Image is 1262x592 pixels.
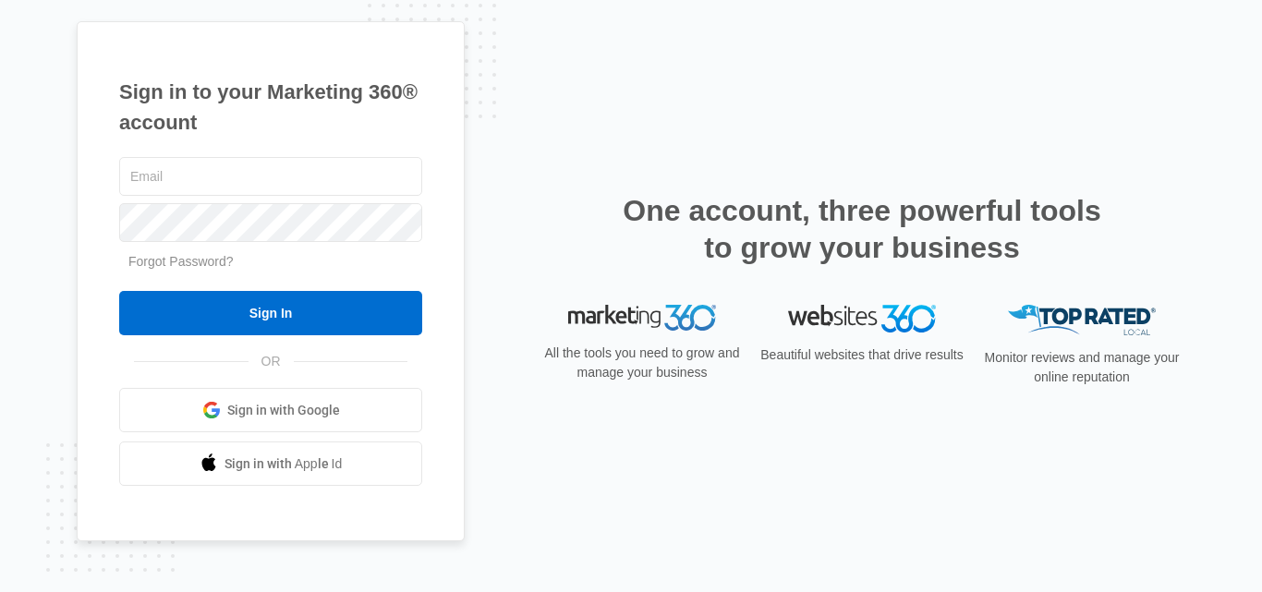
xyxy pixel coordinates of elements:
p: All the tools you need to grow and manage your business [539,344,746,382]
h1: Sign in to your Marketing 360® account [119,77,422,138]
input: Email [119,157,422,196]
a: Forgot Password? [128,254,234,269]
a: Sign in with Apple Id [119,441,422,486]
span: Sign in with Apple Id [224,454,343,474]
span: OR [249,352,294,371]
a: Sign in with Google [119,388,422,432]
p: Beautiful websites that drive results [758,345,965,365]
input: Sign In [119,291,422,335]
h2: One account, three powerful tools to grow your business [617,192,1107,266]
span: Sign in with Google [227,401,340,420]
img: Marketing 360 [568,305,716,331]
img: Top Rated Local [1008,305,1156,335]
img: Websites 360 [788,305,936,332]
p: Monitor reviews and manage your online reputation [978,348,1185,387]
